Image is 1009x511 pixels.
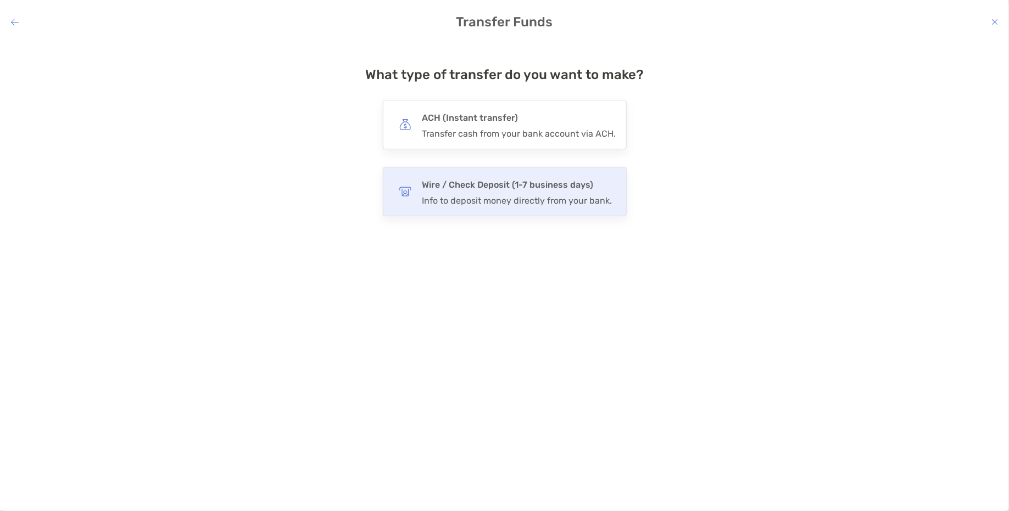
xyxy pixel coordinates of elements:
[365,67,644,82] h4: What type of transfer do you want to make?
[422,110,616,126] h4: ACH (Instant transfer)
[399,186,411,198] img: button icon
[399,119,411,131] img: button icon
[422,195,612,206] div: Info to deposit money directly from your bank.
[422,128,616,139] div: Transfer cash from your bank account via ACH.
[422,177,612,193] h4: Wire / Check Deposit (1-7 business days)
